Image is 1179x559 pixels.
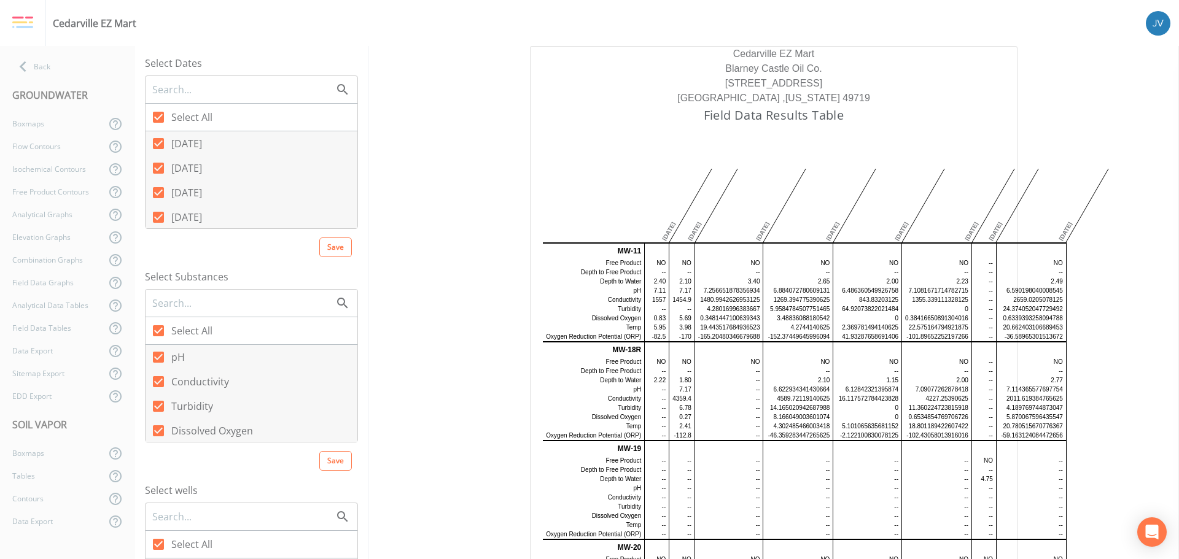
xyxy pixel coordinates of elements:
[996,314,1066,323] td: 0.6339393258094788
[996,323,1066,332] td: 20.662403106689453
[833,511,902,520] td: --
[669,502,695,511] td: --
[996,394,1066,403] td: 2011.619384765625
[645,530,669,539] td: --
[763,502,833,511] td: --
[996,295,1066,304] td: 2659.0205078125
[669,456,695,465] td: --
[763,332,833,342] td: -152.37449645996094
[543,342,645,357] td: MW-18R
[171,136,202,151] span: [DATE]
[902,323,972,332] td: 22.575164794921875
[543,484,645,493] td: pH
[543,403,645,412] td: Turbidity
[171,399,213,414] span: Turbidity
[695,323,763,332] td: 19.443517684936523
[171,537,212,552] span: Select All
[695,403,763,412] td: --
[543,394,645,403] td: Conductivity
[996,520,1066,530] td: --
[695,385,763,394] td: --
[971,474,996,484] td: 4.75
[902,530,972,539] td: --
[1137,517,1167,547] div: Open Intercom Messenger
[763,520,833,530] td: --
[902,502,972,511] td: --
[695,376,763,385] td: --
[996,484,1066,493] td: --
[833,502,902,511] td: --
[1059,164,1106,241] span: [DATE]
[971,456,996,465] td: NO
[543,258,645,268] td: Free Product
[833,530,902,539] td: --
[531,91,1017,106] div: [GEOGRAPHIC_DATA] , [US_STATE] 49719
[833,304,902,314] td: 64.92073822021484
[833,431,902,441] td: -2.122100830078125
[645,304,669,314] td: --
[171,161,202,175] span: [DATE]
[971,314,996,323] td: --
[833,412,902,422] td: 0
[669,530,695,539] td: --
[695,268,763,277] td: --
[833,366,902,376] td: --
[669,357,695,366] td: NO
[531,47,1017,61] div: Cedarville EZ Mart
[645,511,669,520] td: --
[971,277,996,286] td: --
[531,106,1017,125] h3: Field Data Results Table
[145,269,358,284] label: Select Substances
[695,286,763,295] td: 7.256651878356934
[996,412,1066,422] td: 5.870067596435547
[669,304,695,314] td: --
[695,366,763,376] td: --
[763,295,833,304] td: 1269.394775390625
[763,258,833,268] td: NO
[145,483,358,498] label: Select wells
[902,277,972,286] td: 2.23
[669,465,695,474] td: --
[763,376,833,385] td: 2.10
[695,502,763,511] td: --
[902,456,972,465] td: --
[971,484,996,493] td: --
[763,277,833,286] td: 2.65
[763,530,833,539] td: --
[763,385,833,394] td: 6.622934341430664
[151,82,335,98] input: Search...
[763,484,833,493] td: --
[645,394,669,403] td: --
[833,493,902,502] td: --
[971,376,996,385] td: --
[669,431,695,441] td: -112.8
[996,456,1066,465] td: --
[12,16,33,29] img: logo
[971,332,996,342] td: --
[763,403,833,412] td: 14.165020942687988
[971,385,996,394] td: --
[996,385,1066,394] td: 7.114365577697754
[971,530,996,539] td: --
[171,423,253,438] span: Dissolved Oxygen
[531,76,1017,91] div: [STREET_ADDRESS]
[543,268,645,277] td: Depth to Free Product
[669,412,695,422] td: 0.27
[971,412,996,422] td: --
[902,314,972,323] td: 0.38416650891304016
[695,465,763,474] td: --
[902,304,972,314] td: 0
[669,493,695,502] td: --
[669,422,695,431] td: 2.41
[645,314,669,323] td: 0.83
[971,366,996,376] td: --
[543,456,645,465] td: Free Product
[695,474,763,484] td: --
[645,357,669,366] td: NO
[996,511,1066,520] td: --
[971,323,996,332] td: --
[971,465,996,474] td: --
[763,268,833,277] td: --
[996,286,1066,295] td: 6.590198040008545
[543,474,645,484] td: Depth to Water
